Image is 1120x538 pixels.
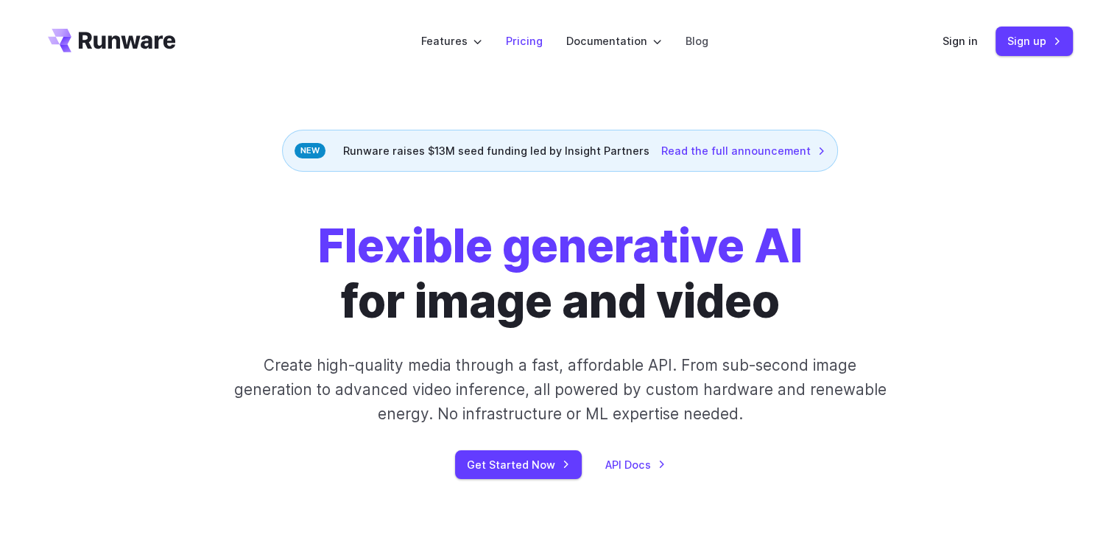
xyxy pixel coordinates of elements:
a: Read the full announcement [661,142,825,159]
h1: for image and video [318,219,803,329]
a: Go to / [48,29,176,52]
a: Pricing [506,32,543,49]
a: Get Started Now [455,450,582,479]
label: Documentation [566,32,662,49]
a: API Docs [605,456,666,473]
a: Sign up [996,27,1073,55]
a: Blog [686,32,708,49]
a: Sign in [943,32,978,49]
strong: Flexible generative AI [318,218,803,273]
div: Runware raises $13M seed funding led by Insight Partners [282,130,838,172]
label: Features [421,32,482,49]
p: Create high-quality media through a fast, affordable API. From sub-second image generation to adv... [232,353,888,427]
